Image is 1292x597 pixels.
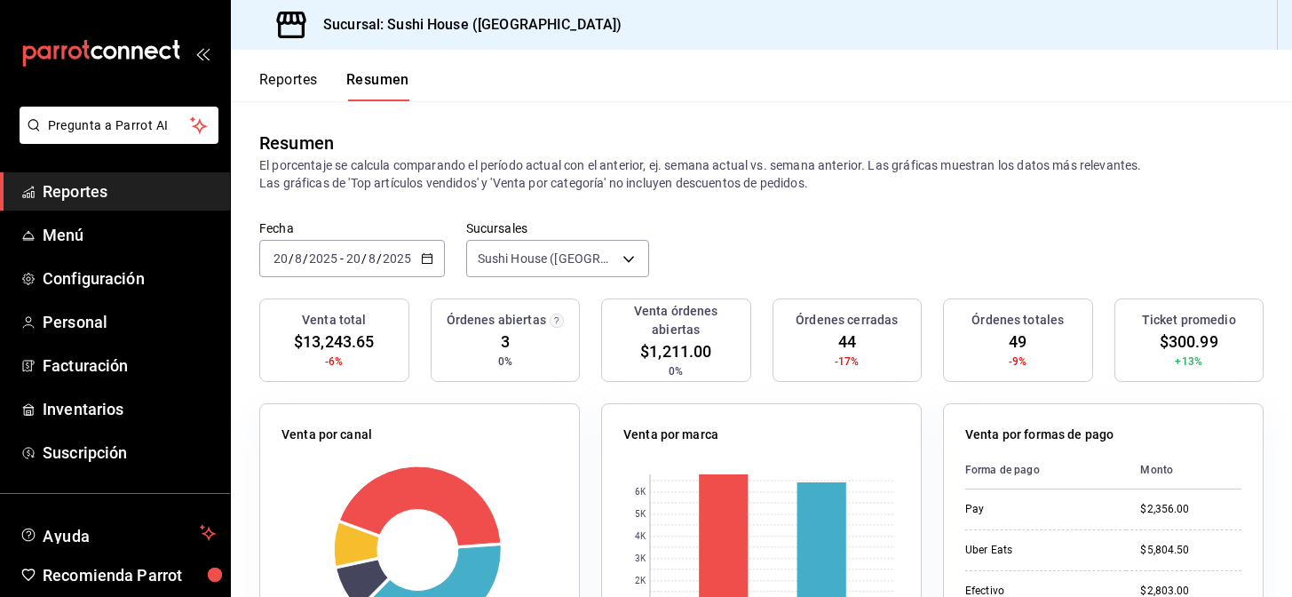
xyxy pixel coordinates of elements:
[43,397,216,421] span: Inventarios
[259,130,334,156] div: Resumen
[361,251,367,266] span: /
[623,426,718,444] p: Venta por marca
[195,46,210,60] button: open_drawer_menu
[345,251,361,266] input: --
[259,71,318,101] button: Reportes
[1140,543,1241,558] div: $5,804.50
[346,71,409,101] button: Resumen
[308,251,338,266] input: ----
[1160,330,1218,354] span: $300.99
[273,251,289,266] input: --
[1142,311,1236,330] h3: Ticket promedio
[43,179,216,203] span: Reportes
[294,330,374,354] span: $13,243.65
[669,363,683,379] span: 0%
[1009,354,1026,370] span: -9%
[43,354,216,378] span: Facturación
[640,339,711,363] span: $1,211.00
[635,532,646,542] text: 4K
[43,223,216,247] span: Menú
[447,311,546,330] h3: Órdenes abiertas
[835,354,860,370] span: -17%
[965,426,1114,444] p: Venta por formas de pago
[382,251,412,266] input: ----
[43,267,216,291] span: Configuración
[43,522,193,544] span: Ayuda
[43,563,216,587] span: Recomienda Parrot
[48,116,191,135] span: Pregunta a Parrot AI
[309,14,622,36] h3: Sucursal: Sushi House ([GEOGRAPHIC_DATA])
[796,311,898,330] h3: Órdenes cerradas
[498,354,512,370] span: 0%
[281,426,372,444] p: Venta por canal
[965,451,1126,490] th: Forma de pago
[635,510,646,520] text: 5K
[478,250,617,267] span: Sushi House ([GEOGRAPHIC_DATA])
[466,222,650,235] label: Sucursales
[501,330,510,354] span: 3
[635,577,646,586] text: 2K
[43,310,216,334] span: Personal
[302,311,366,330] h3: Venta total
[1009,330,1026,354] span: 49
[609,302,743,339] h3: Venta órdenes abiertas
[43,441,216,465] span: Suscripción
[1140,502,1241,517] div: $2,356.00
[289,251,294,266] span: /
[635,554,646,564] text: 3K
[259,156,1264,192] p: El porcentaje se calcula comparando el período actual con el anterior, ej. semana actual vs. sema...
[971,311,1064,330] h3: Órdenes totales
[635,488,646,497] text: 6K
[325,354,343,370] span: -6%
[838,330,856,354] span: 44
[20,107,218,144] button: Pregunta a Parrot AI
[294,251,303,266] input: --
[1175,354,1202,370] span: +13%
[1126,451,1241,490] th: Monto
[259,222,445,235] label: Fecha
[340,251,344,266] span: -
[12,129,218,147] a: Pregunta a Parrot AI
[303,251,308,266] span: /
[965,502,1112,517] div: Pay
[368,251,377,266] input: --
[965,543,1112,558] div: Uber Eats
[259,71,409,101] div: navigation tabs
[377,251,382,266] span: /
